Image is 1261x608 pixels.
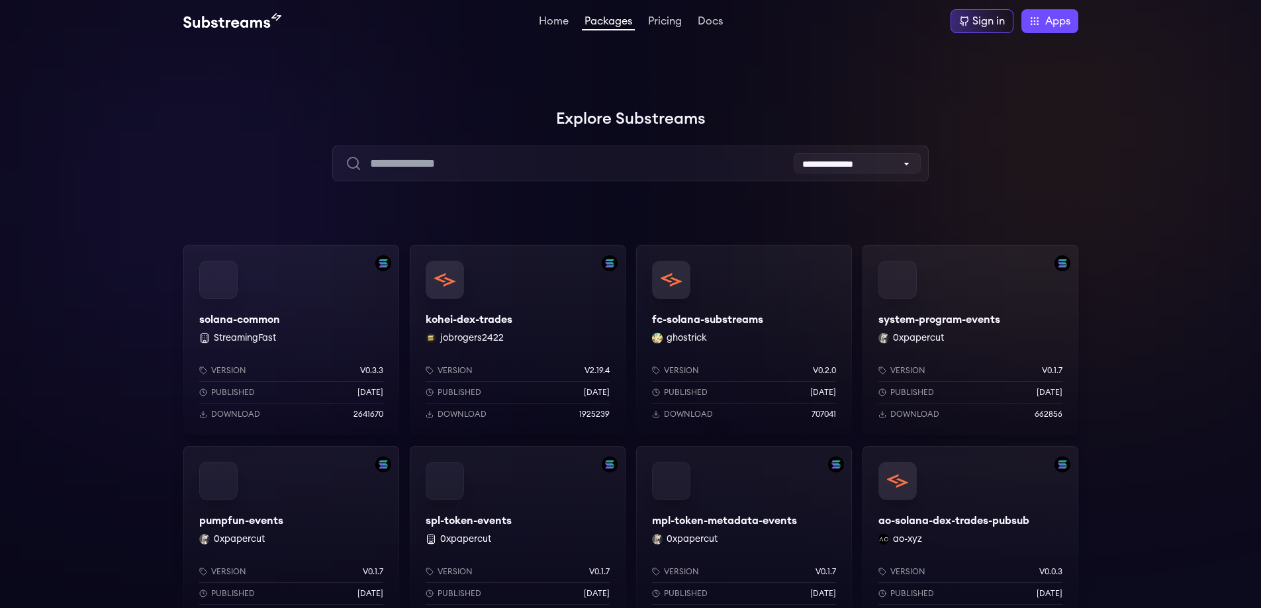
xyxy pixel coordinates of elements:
[810,588,836,599] p: [DATE]
[211,365,246,376] p: Version
[584,387,610,398] p: [DATE]
[375,456,391,472] img: Filter by solana network
[890,566,925,577] p: Version
[667,331,707,345] button: ghostrick
[536,16,571,29] a: Home
[214,533,265,546] button: 0xpapercut
[410,245,626,435] a: Filter by solana networkkohei-dex-tradeskohei-dex-tradesjobrogers2422 jobrogers2422Versionv2.19.4...
[972,13,1005,29] div: Sign in
[812,409,836,419] p: 707041
[890,588,934,599] p: Published
[211,409,260,419] p: Download
[602,255,618,271] img: Filter by solana network
[360,365,383,376] p: v0.3.3
[893,331,944,345] button: 0xpapercut
[438,566,473,577] p: Version
[664,387,708,398] p: Published
[890,365,925,376] p: Version
[211,387,255,398] p: Published
[602,456,618,472] img: Filter by solana network
[667,533,718,546] button: 0xpapercut
[211,588,255,599] p: Published
[589,566,610,577] p: v0.1.7
[1054,456,1070,472] img: Filter by solana network
[1037,387,1062,398] p: [DATE]
[1039,566,1062,577] p: v0.0.3
[1045,13,1070,29] span: Apps
[1035,409,1062,419] p: 662856
[440,331,504,345] button: jobrogers2422
[375,255,391,271] img: Filter by solana network
[438,365,473,376] p: Version
[863,245,1078,435] a: Filter by solana networksystem-program-eventssystem-program-events0xpapercut 0xpapercutVersionv0....
[890,387,934,398] p: Published
[893,533,922,546] button: ao-xyz
[951,9,1013,33] a: Sign in
[664,566,699,577] p: Version
[636,245,852,435] a: fc-solana-substreamsfc-solana-substreamsghostrick ghostrickVersionv0.2.0Published[DATE]Download70...
[813,365,836,376] p: v0.2.0
[357,387,383,398] p: [DATE]
[438,588,481,599] p: Published
[353,409,383,419] p: 2641670
[214,331,276,345] button: StreamingFast
[664,409,713,419] p: Download
[183,13,281,29] img: Substream's logo
[645,16,684,29] a: Pricing
[695,16,725,29] a: Docs
[357,588,383,599] p: [DATE]
[828,456,844,472] img: Filter by solana network
[584,588,610,599] p: [DATE]
[440,533,491,546] button: 0xpapercut
[579,409,610,419] p: 1925239
[183,106,1078,132] h1: Explore Substreams
[363,566,383,577] p: v0.1.7
[438,387,481,398] p: Published
[1054,255,1070,271] img: Filter by solana network
[664,588,708,599] p: Published
[438,409,487,419] p: Download
[1037,588,1062,599] p: [DATE]
[1042,365,1062,376] p: v0.1.7
[584,365,610,376] p: v2.19.4
[211,566,246,577] p: Version
[183,245,399,435] a: Filter by solana networksolana-commonsolana-common StreamingFastVersionv0.3.3Published[DATE]Downl...
[890,409,939,419] p: Download
[816,566,836,577] p: v0.1.7
[582,16,635,30] a: Packages
[810,387,836,398] p: [DATE]
[664,365,699,376] p: Version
